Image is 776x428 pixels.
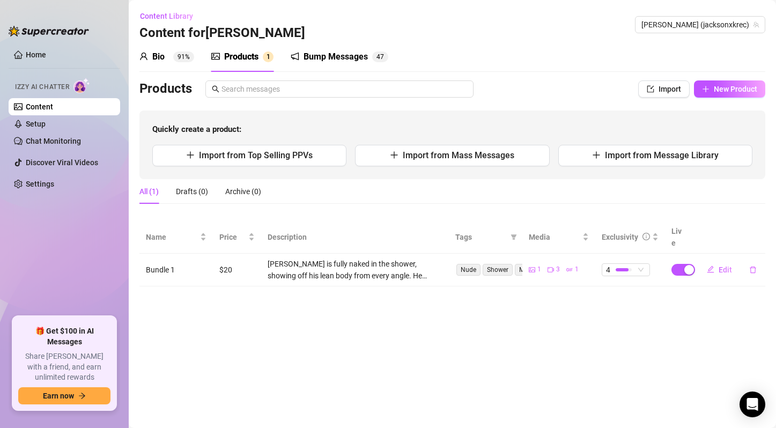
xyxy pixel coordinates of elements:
[139,221,213,254] th: Name
[719,265,732,274] span: Edit
[26,102,53,111] a: Content
[263,51,274,62] sup: 1
[139,52,148,61] span: user
[26,180,54,188] a: Settings
[26,50,46,59] a: Home
[291,52,299,61] span: notification
[403,150,514,160] span: Import from Mass Messages
[9,26,89,36] img: logo-BBDzfeDw.svg
[152,145,346,166] button: Import from Top Selling PPVs
[659,85,681,93] span: Import
[592,151,601,159] span: plus
[749,266,757,274] span: delete
[26,158,98,167] a: Discover Viral Videos
[18,387,110,404] button: Earn nowarrow-right
[556,264,560,275] span: 3
[18,351,110,383] span: Share [PERSON_NAME] with a friend, and earn unlimited rewards
[73,78,90,93] img: AI Chatter
[26,137,81,145] a: Chat Monitoring
[558,145,752,166] button: Import from Message Library
[139,25,305,42] h3: Content for [PERSON_NAME]
[638,80,690,98] button: Import
[647,85,654,93] span: import
[605,150,719,160] span: Import from Message Library
[537,264,541,275] span: 1
[707,265,714,273] span: edit
[212,85,219,93] span: search
[390,151,398,159] span: plus
[219,231,246,243] span: Price
[483,264,513,276] span: Shower
[741,261,765,278] button: delete
[740,392,765,417] div: Open Intercom Messenger
[78,392,86,400] span: arrow-right
[575,264,579,275] span: 1
[267,53,270,61] span: 1
[380,53,384,61] span: 7
[199,150,313,160] span: Import from Top Selling PPVs
[602,231,638,243] div: Exclusivity
[665,221,692,254] th: Live
[213,221,261,254] th: Price
[529,231,581,243] span: Media
[261,221,449,254] th: Description
[152,124,241,134] strong: Quickly create a product:
[641,17,759,33] span: JACKSON (jacksonxkrec)
[139,8,202,25] button: Content Library
[173,51,194,62] sup: 91%
[449,221,522,254] th: Tags
[211,52,220,61] span: picture
[522,221,596,254] th: Media
[176,186,208,197] div: Drafts (0)
[702,85,710,93] span: plus
[566,267,573,273] span: gif
[140,12,193,20] span: Content Library
[372,51,388,62] sup: 47
[213,254,261,286] td: $20
[548,267,554,273] span: video-camera
[753,21,759,28] span: team
[304,50,368,63] div: Bump Messages
[376,53,380,61] span: 4
[511,234,517,240] span: filter
[456,264,481,276] span: Nude
[698,261,741,278] button: Edit
[146,231,198,243] span: Name
[43,392,74,400] span: Earn now
[139,254,213,286] td: Bundle 1
[221,83,467,95] input: Search messages
[152,50,165,63] div: Bio
[642,233,650,240] span: info-circle
[26,120,46,128] a: Setup
[15,82,69,92] span: Izzy AI Chatter
[606,264,610,276] span: 4
[225,186,261,197] div: Archive (0)
[694,80,765,98] button: New Product
[224,50,258,63] div: Products
[714,85,757,93] span: New Product
[508,229,519,245] span: filter
[515,264,563,276] span: Masturbation
[18,326,110,347] span: 🎁 Get $100 in AI Messages
[268,258,442,282] div: [PERSON_NAME] is fully naked in the shower, showing off his lean body from every angle. He stroke...
[139,80,192,98] h3: Products
[455,231,506,243] span: Tags
[355,145,549,166] button: Import from Mass Messages
[186,151,195,159] span: plus
[529,267,535,273] span: picture
[139,186,159,197] div: All (1)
